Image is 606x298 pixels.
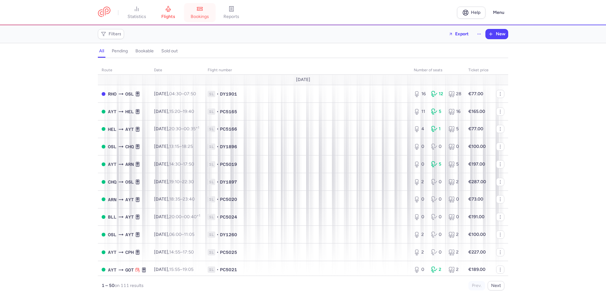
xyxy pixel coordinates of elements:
span: flights [161,14,175,20]
span: reports [223,14,239,20]
time: 04:30 [169,91,181,96]
div: 0 [414,266,426,273]
span: 1L [208,249,215,255]
span: [DATE], [154,126,199,131]
th: Ticket price [465,66,492,75]
span: [DATE], [154,249,194,255]
span: DY1260 [220,231,237,238]
span: PC5020 [220,196,237,202]
span: PC5166 [220,126,237,132]
span: 1L [208,179,215,185]
span: DY1897 [220,179,237,185]
strong: €100.00 [468,144,486,149]
time: 00:35 [184,126,199,131]
span: AYT [125,213,134,220]
span: [DATE], [154,161,194,167]
time: 23:40 [183,196,195,202]
button: Menu [489,7,508,19]
div: 4 [414,126,426,132]
div: 0 [414,214,426,220]
span: CPH [125,249,134,256]
div: 0 [431,196,443,202]
span: 1L [208,126,215,132]
span: AYT [108,108,116,115]
button: Prev. [468,281,485,290]
span: AYT [125,231,134,238]
h4: all [99,48,104,54]
div: 12 [431,91,443,97]
div: 2 [449,249,461,255]
time: 19:10 [169,179,180,184]
span: PC5024 [220,214,237,220]
span: 1L [208,108,215,115]
div: 0 [414,161,426,167]
button: Export [444,29,473,39]
div: 0 [414,196,426,202]
button: Filters [98,29,124,39]
strong: 1 – 50 [102,283,115,288]
strong: €77.00 [468,126,483,131]
div: 2 [449,179,461,185]
sup: +1 [197,213,200,218]
div: 2 [431,266,443,273]
a: bookings [184,6,216,20]
span: – [169,196,195,202]
strong: €165.00 [468,109,485,114]
span: – [169,214,200,219]
span: AYT [125,196,134,203]
div: 2 [414,231,426,238]
span: • [217,196,219,202]
span: [DATE], [154,179,194,184]
th: route [98,66,150,75]
button: New [486,29,508,39]
strong: €227.00 [468,249,486,255]
button: Next [488,281,504,290]
div: 5 [449,161,461,167]
strong: €73.00 [468,196,483,202]
time: 19:05 [182,267,193,272]
span: [DATE], [154,232,194,237]
time: 22:30 [182,179,194,184]
h4: bookable [135,48,154,54]
strong: €77.00 [468,91,483,96]
span: 1L [208,196,215,202]
strong: €197.00 [468,161,485,167]
span: ARN [108,196,116,203]
span: – [169,161,194,167]
span: AYT [108,161,116,168]
div: 0 [431,249,443,255]
th: Flight number [204,66,410,75]
span: AYT [125,126,134,133]
span: • [217,249,219,255]
time: 07:50 [184,91,196,96]
span: [DATE], [154,91,196,96]
div: 0 [431,231,443,238]
time: 06:00 [169,232,181,237]
a: flights [152,6,184,20]
span: HEL [125,108,134,115]
div: 2 [414,179,426,185]
a: statistics [121,6,152,20]
span: RHO [108,91,116,97]
span: AYT [108,266,116,273]
span: OSL [125,91,134,97]
div: 5 [431,108,443,115]
span: bookings [191,14,209,20]
time: 18:35 [169,196,180,202]
th: date [150,66,204,75]
time: 20:00 [169,214,181,219]
div: 0 [449,143,461,150]
span: OSL [125,178,134,185]
time: 19:40 [183,109,194,114]
span: – [169,91,196,96]
div: 2 [449,231,461,238]
a: Help [457,7,485,19]
span: New [496,32,505,37]
span: Help [471,10,480,15]
span: PC5025 [220,249,237,255]
span: • [217,266,219,273]
div: 0 [449,214,461,220]
span: • [217,143,219,150]
div: 28 [449,91,461,97]
span: CHQ [125,143,134,150]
